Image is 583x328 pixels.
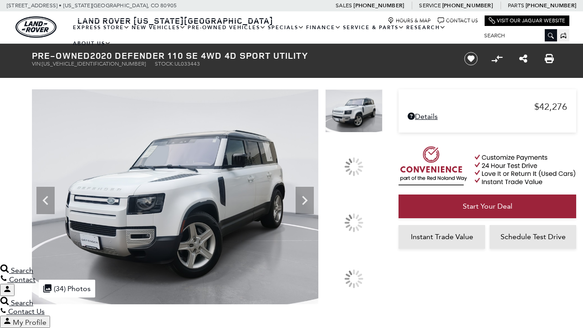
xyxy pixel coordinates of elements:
[32,61,42,67] span: VIN:
[408,101,567,112] a: $42,276
[11,266,33,275] span: Search
[8,307,45,316] span: Contact Us
[490,52,504,66] button: Compare vehicle
[526,2,576,9] a: [PHONE_NUMBER]
[267,20,305,36] a: Specials
[399,195,576,218] a: Start Your Deal
[405,20,447,36] a: Research
[388,17,431,24] a: Hours & Map
[408,112,567,121] a: Details
[501,232,566,241] span: Schedule Test Drive
[519,53,527,64] a: Share this Pre-Owned 2020 Defender 110 SE 4WD 4D Sport Utility
[419,2,440,9] span: Service
[336,2,352,9] span: Sales
[342,20,405,36] a: Service & Parts
[461,51,481,66] button: Save vehicle
[72,36,112,51] a: About Us
[442,2,493,9] a: [PHONE_NUMBER]
[463,202,512,210] span: Start Your Deal
[508,2,524,9] span: Parts
[11,298,33,307] span: Search
[545,53,554,64] a: Print this Pre-Owned 2020 Defender 110 SE 4WD 4D Sport Utility
[174,61,200,67] span: UL033443
[32,89,318,304] img: Used 2020 Fuji White Land Rover SE image 1
[187,20,267,36] a: Pre-Owned Vehicles
[72,20,131,36] a: EXPRESS STORE
[32,51,449,61] h1: 2020 Defender 110 SE 4WD 4D Sport Utility
[32,49,90,61] strong: Pre-Owned
[9,275,36,284] span: Contact
[399,225,485,249] a: Instant Trade Value
[490,225,576,249] a: Schedule Test Drive
[15,16,56,38] img: Land Rover
[72,15,279,26] a: Land Rover [US_STATE][GEOGRAPHIC_DATA]
[325,89,383,133] img: Used 2020 Fuji White Land Rover SE image 1
[353,2,404,9] a: [PHONE_NUMBER]
[477,30,557,41] input: Search
[77,15,273,26] span: Land Rover [US_STATE][GEOGRAPHIC_DATA]
[411,232,473,241] span: Instant Trade Value
[438,17,478,24] a: Contact Us
[72,20,477,51] nav: Main Navigation
[489,17,565,24] a: Visit Our Jaguar Website
[13,318,46,327] span: My Profile
[42,61,146,67] span: [US_VEHICLE_IDENTIFICATION_NUMBER]
[305,20,342,36] a: Finance
[155,61,174,67] span: Stock:
[131,20,187,36] a: New Vehicles
[15,16,56,38] a: land-rover
[7,2,177,9] a: [STREET_ADDRESS] • [US_STATE][GEOGRAPHIC_DATA], CO 80905
[534,101,567,112] span: $42,276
